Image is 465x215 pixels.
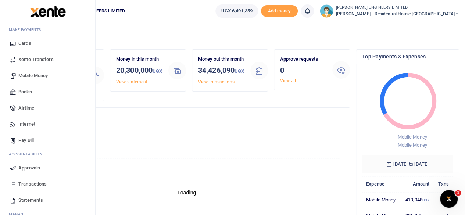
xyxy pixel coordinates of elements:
span: 1 [455,190,461,196]
span: Airtime [18,104,34,112]
span: Pay Bill [18,137,34,144]
text: Loading... [178,190,201,196]
a: Cards [6,35,89,51]
a: Xente Transfers [6,51,89,68]
a: Approvals [6,160,89,176]
a: Banks [6,84,89,100]
th: Txns [433,176,453,192]
iframe: Intercom live chat [440,190,458,208]
a: Statements [6,192,89,208]
span: Banks [18,88,32,96]
li: Ac [6,148,89,160]
a: profile-user [PERSON_NAME] ENGINEERS LIMITED [PERSON_NAME] - Residential House [GEOGRAPHIC_DATA] [320,4,459,18]
span: ake Payments [12,27,41,32]
p: Money in this month [116,55,162,63]
img: profile-user [320,4,333,18]
a: Internet [6,116,89,132]
small: UGX [422,198,429,202]
h4: Transactions Overview [34,111,344,119]
span: [PERSON_NAME] - Residential House [GEOGRAPHIC_DATA] [336,11,459,17]
a: View transactions [198,79,235,85]
a: Pay Bill [6,132,89,148]
span: Approvals [18,164,40,172]
span: Statements [18,197,43,204]
h4: Top Payments & Expenses [362,53,453,61]
h3: 20,300,000 [116,65,162,77]
img: logo-large [30,6,66,17]
span: Add money [261,5,298,17]
h4: Hello [PERSON_NAME] [28,32,459,40]
span: Internet [18,121,35,128]
small: UGX [153,68,162,74]
th: Amount [401,176,433,192]
h6: [DATE] to [DATE] [362,155,453,173]
span: UGX 6,491,359 [221,7,252,15]
a: logo-small logo-large logo-large [29,8,66,14]
p: Money out this month [198,55,244,63]
p: Approve requests [280,55,326,63]
small: UGX [235,68,244,74]
a: Add money [261,8,298,13]
li: Toup your wallet [261,5,298,17]
a: UGX 6,491,359 [215,4,258,18]
a: Airtime [6,100,89,116]
a: View statement [116,79,147,85]
td: 2 [433,192,453,208]
span: Cards [18,40,31,47]
span: Mobile Money [397,134,427,140]
span: countability [14,151,42,157]
a: Mobile Money [6,68,89,84]
a: View all [280,78,296,83]
span: Mobile Money [18,72,48,79]
td: 419,048 [401,192,433,208]
li: M [6,24,89,35]
span: Mobile Money [397,142,427,148]
td: Mobile Money [362,192,401,208]
h3: 0 [280,65,326,76]
a: Transactions [6,176,89,192]
li: Wallet ballance [212,4,261,18]
small: [PERSON_NAME] ENGINEERS LIMITED [336,5,459,11]
span: Xente Transfers [18,56,54,63]
span: Transactions [18,180,47,188]
h3: 34,426,090 [198,65,244,77]
th: Expense [362,176,401,192]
